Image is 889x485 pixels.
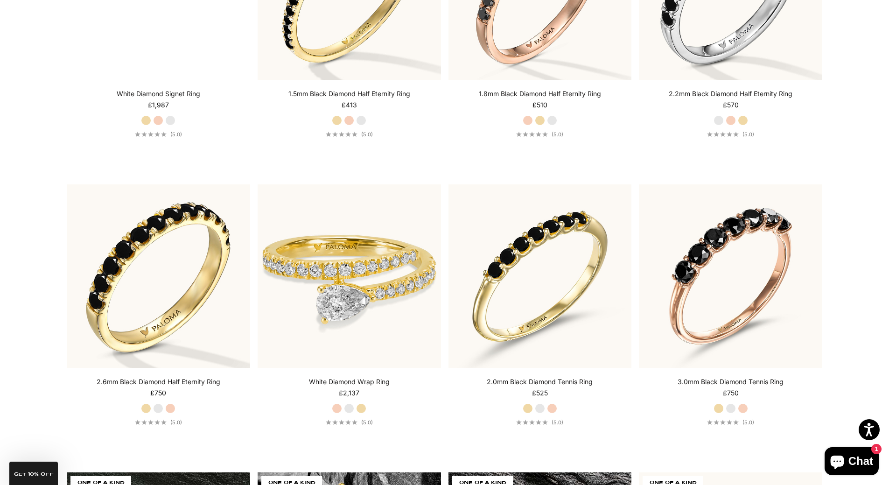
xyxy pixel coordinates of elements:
a: 2.0mm Black Diamond Tennis Ring [487,377,593,387]
sale-price: £750 [723,388,739,398]
a: 1.8mm Black Diamond Half Eternity Ring [479,89,601,98]
sale-price: £413 [342,100,357,110]
a: 2.6mm Black Diamond Half Eternity Ring [97,377,220,387]
sale-price: £1,987 [148,100,169,110]
a: 5.0 out of 5.0 stars(5.0) [707,131,754,138]
a: 5.0 out of 5.0 stars(5.0) [135,419,182,426]
img: #YellowGold [67,184,250,368]
a: 5.0 out of 5.0 stars(5.0) [326,419,373,426]
div: 5.0 out of 5.0 stars [516,420,548,425]
span: (5.0) [742,131,754,138]
a: 5.0 out of 5.0 stars(5.0) [516,419,563,426]
div: 5.0 out of 5.0 stars [707,132,739,137]
a: 1.5mm Black Diamond Half Eternity Ring [288,89,410,98]
sale-price: £750 [150,388,166,398]
span: (5.0) [361,131,373,138]
div: 5.0 out of 5.0 stars [135,132,167,137]
span: (5.0) [552,419,563,426]
sale-price: £525 [532,388,548,398]
div: 5.0 out of 5.0 stars [135,420,167,425]
div: 5.0 out of 5.0 stars [326,420,357,425]
div: 5.0 out of 5.0 stars [326,132,357,137]
a: 5.0 out of 5.0 stars(5.0) [516,131,563,138]
a: White Diamond Wrap Ring [309,377,390,387]
img: #RoseGold [639,184,822,368]
a: 5.0 out of 5.0 stars(5.0) [707,419,754,426]
div: GET 10% Off [9,462,58,485]
a: 5.0 out of 5.0 stars(5.0) [326,131,373,138]
span: (5.0) [361,419,373,426]
span: (5.0) [742,419,754,426]
img: #YellowGold [258,184,441,368]
sale-price: £510 [532,100,547,110]
a: 2.2mm Black Diamond Half Eternity Ring [669,89,792,98]
a: 3.0mm Black Diamond Tennis Ring [678,377,784,387]
sale-price: £570 [723,100,739,110]
a: 5.0 out of 5.0 stars(5.0) [135,131,182,138]
span: (5.0) [170,131,182,138]
span: (5.0) [552,131,563,138]
div: 5.0 out of 5.0 stars [707,420,739,425]
a: White Diamond Signet Ring [117,89,200,98]
inbox-online-store-chat: Shopify online store chat [822,447,882,478]
img: 2.0mm Black Diamond Tennis Ring [448,184,632,368]
div: 5.0 out of 5.0 stars [516,132,548,137]
sale-price: £2,137 [339,388,359,398]
span: (5.0) [170,419,182,426]
span: GET 10% Off [14,472,54,477]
